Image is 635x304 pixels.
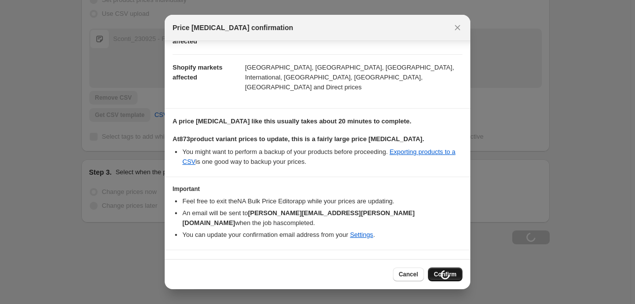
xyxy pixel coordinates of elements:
[173,23,293,33] span: Price [MEDICAL_DATA] confirmation
[182,196,462,206] li: Feel free to exit the NA Bulk Price Editor app while your prices are updating.
[350,231,373,238] a: Settings
[182,209,415,227] b: [PERSON_NAME][EMAIL_ADDRESS][PERSON_NAME][DOMAIN_NAME]
[173,64,222,81] span: Shopify markets affected
[399,270,418,278] span: Cancel
[182,148,456,165] a: Exporting products to a CSV
[182,230,462,240] li: You can update your confirmation email address from your .
[173,117,411,125] b: A price [MEDICAL_DATA] like this usually takes about 20 minutes to complete.
[173,185,462,193] h3: Important
[173,135,424,143] b: At 873 product variant prices to update, this is a fairly large price [MEDICAL_DATA].
[182,208,462,228] li: An email will be sent to when the job has completed .
[451,21,464,35] button: Close
[182,147,462,167] li: You might want to perform a backup of your products before proceeding. is one good way to backup ...
[245,54,462,100] dd: [GEOGRAPHIC_DATA], [GEOGRAPHIC_DATA], [GEOGRAPHIC_DATA], International, [GEOGRAPHIC_DATA], [GEOGR...
[393,267,424,281] button: Cancel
